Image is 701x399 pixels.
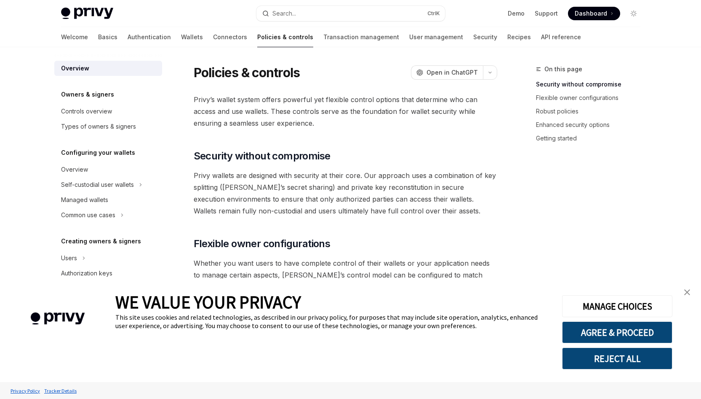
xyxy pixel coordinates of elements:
div: Overview [61,164,88,175]
a: Types of owners & signers [54,119,162,134]
h1: Policies & controls [194,65,300,80]
div: Overview [61,63,89,73]
a: Welcome [61,27,88,47]
button: AGREE & PROCEED [562,321,672,343]
button: Open in ChatGPT [411,65,483,80]
button: Toggle Self-custodial user wallets section [54,177,162,192]
a: Security without compromise [536,78,647,91]
span: Privy’s wallet system offers powerful yet flexible control options that determine who can access ... [194,94,497,129]
a: Overview [54,61,162,76]
a: Overview [54,162,162,177]
button: Toggle dark mode [627,7,640,20]
button: MANAGE CHOICES [562,295,672,317]
h5: Creating owners & signers [61,236,141,246]
a: Connectors [213,27,247,47]
a: Policies & controls [257,27,313,47]
div: Users [61,253,77,263]
a: Getting started [536,132,647,145]
span: Flexible owner configurations [194,237,331,251]
div: Authorization keys [61,268,112,278]
span: On this page [544,64,582,74]
button: Toggle Users section [54,251,162,266]
a: Tracker Details [42,383,79,398]
a: Enhanced security options [536,118,647,132]
h5: Owners & signers [61,89,114,100]
h5: Configuring your wallets [61,148,135,158]
span: Security without compromise [194,149,331,163]
div: Self-custodial user wallets [61,180,134,190]
a: API reference [541,27,581,47]
a: Demo [508,9,525,18]
a: Dashboard [568,7,620,20]
button: REJECT ALL [562,348,672,369]
a: Transaction management [323,27,399,47]
div: Common use cases [61,210,115,220]
a: Flexible owner configurations [536,91,647,105]
a: Controls overview [54,104,162,119]
div: Search... [272,8,296,19]
a: Wallets [181,27,203,47]
img: close banner [684,289,690,295]
div: This site uses cookies and related technologies, as described in our privacy policy, for purposes... [115,313,549,330]
img: company logo [13,300,103,337]
a: Robust policies [536,105,647,118]
a: Security [473,27,497,47]
span: Privy wallets are designed with security at their core. Our approach uses a combination of key sp... [194,170,497,217]
a: Authorization keys [54,266,162,281]
a: Basics [98,27,117,47]
div: Types of owners & signers [61,121,136,132]
a: User management [409,27,463,47]
span: Dashboard [575,9,607,18]
span: Whether you want users to have complete control of their wallets or your application needs to man... [194,257,497,293]
span: Open in ChatGPT [426,68,478,77]
span: WE VALUE YOUR PRIVACY [115,291,301,313]
button: Open search [256,6,445,21]
div: Controls overview [61,106,112,116]
span: Ctrl K [427,10,440,17]
a: close banner [679,284,696,301]
a: Managed wallets [54,192,162,208]
a: Authentication [128,27,171,47]
a: Recipes [507,27,531,47]
div: Managed wallets [61,195,108,205]
a: Privacy Policy [8,383,42,398]
a: Support [535,9,558,18]
button: Toggle Common use cases section [54,208,162,223]
img: light logo [61,8,113,19]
